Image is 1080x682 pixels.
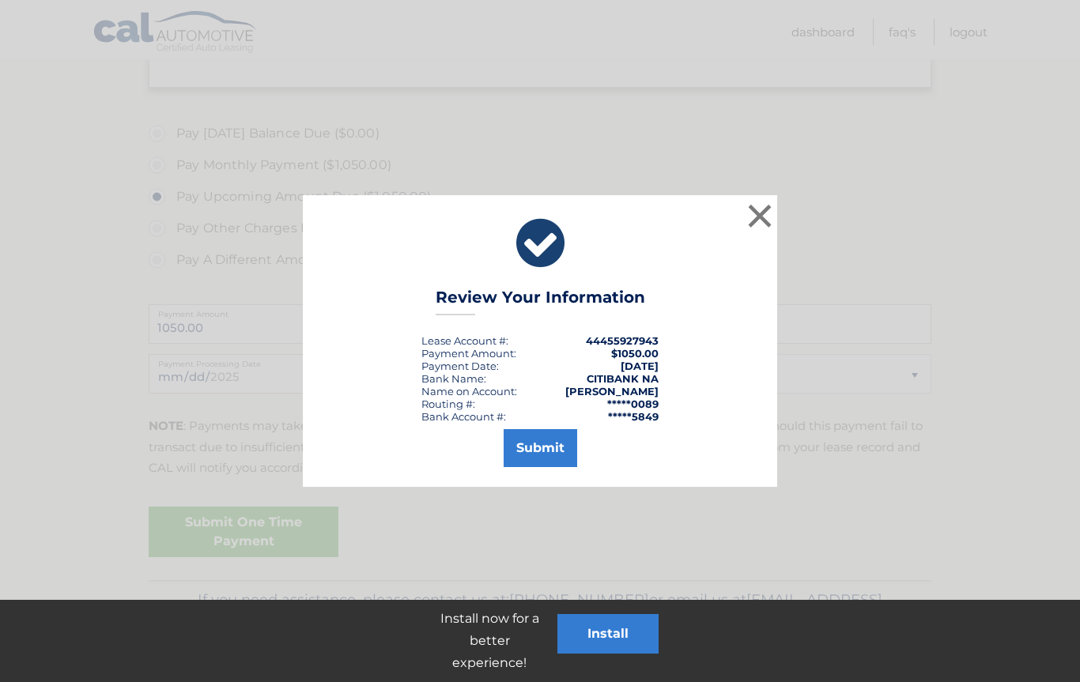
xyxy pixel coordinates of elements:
[421,372,486,385] div: Bank Name:
[421,608,557,674] p: Install now for a better experience!
[421,334,508,347] div: Lease Account #:
[744,200,776,232] button: ×
[421,347,516,360] div: Payment Amount:
[557,614,659,654] button: Install
[504,429,577,467] button: Submit
[436,288,645,315] h3: Review Your Information
[421,398,475,410] div: Routing #:
[611,347,659,360] span: $1050.00
[421,360,499,372] div: :
[565,385,659,398] strong: [PERSON_NAME]
[421,360,497,372] span: Payment Date
[621,360,659,372] span: [DATE]
[587,372,659,385] strong: CITIBANK NA
[586,334,659,347] strong: 44455927943
[421,385,517,398] div: Name on Account:
[421,410,506,423] div: Bank Account #:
